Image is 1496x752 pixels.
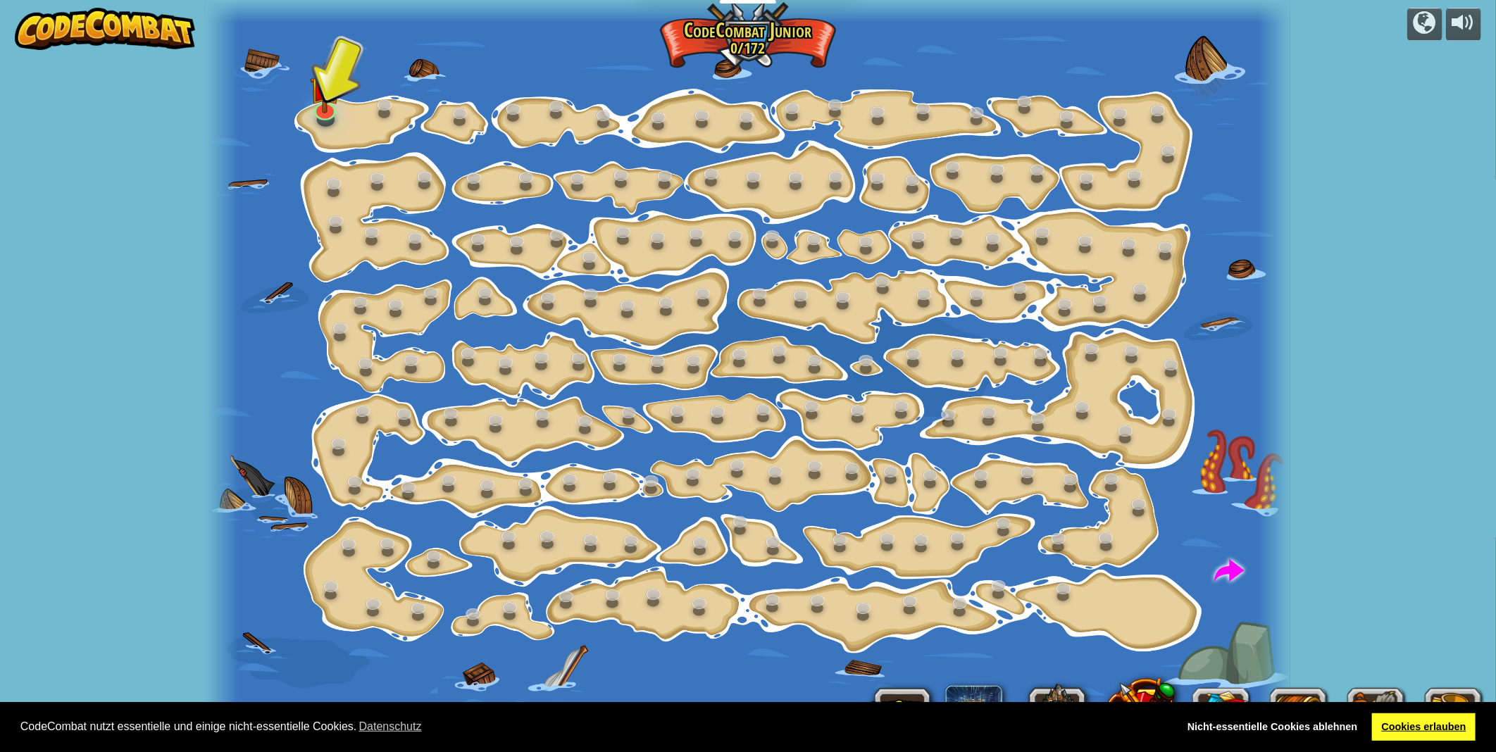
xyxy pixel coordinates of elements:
[20,716,1167,737] span: CodeCombat nutzt essentielle und einige nicht-essentielle Cookies.
[1446,8,1481,41] button: Lautstärke anpassen
[1372,713,1476,741] a: allow cookies
[1178,713,1367,741] a: deny cookies
[311,62,340,113] img: level-banner-unstarted.png
[356,716,423,737] a: learn more about cookies
[1407,8,1442,41] button: Kampagne
[15,8,195,50] img: CodeCombat - Learn how to code by playing a game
